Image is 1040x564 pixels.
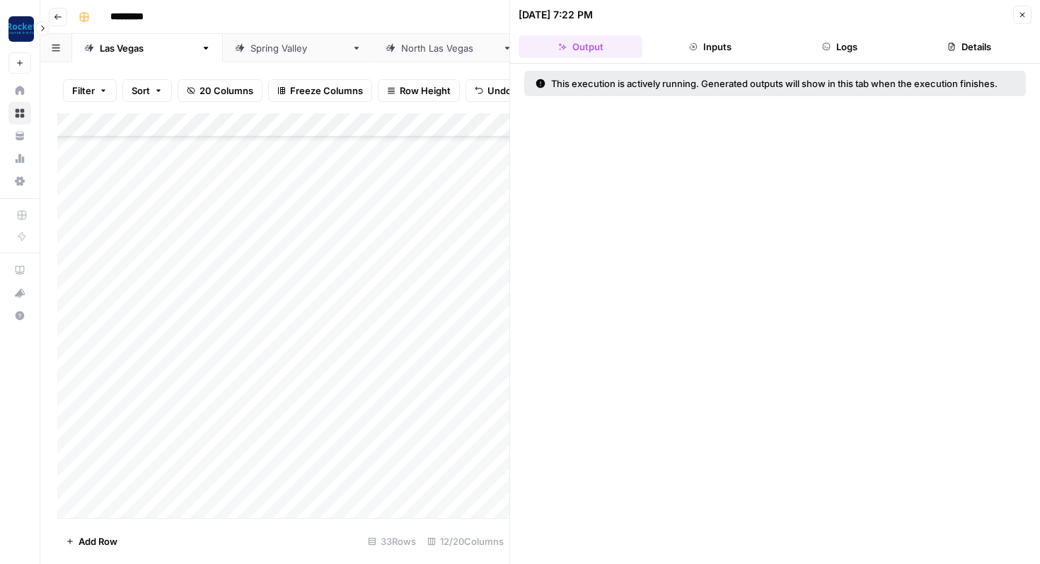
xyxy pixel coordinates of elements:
[378,79,460,102] button: Row Height
[63,79,117,102] button: Filter
[8,79,31,102] a: Home
[8,102,31,125] a: Browse
[8,304,31,327] button: Help + Support
[362,530,422,553] div: 33 Rows
[100,41,195,55] div: [GEOGRAPHIC_DATA]
[268,79,372,102] button: Freeze Columns
[8,147,31,170] a: Usage
[401,41,497,55] div: [GEOGRAPHIC_DATA]
[290,84,363,98] span: Freeze Columns
[778,35,902,58] button: Logs
[400,84,451,98] span: Row Height
[57,530,126,553] button: Add Row
[908,35,1032,58] button: Details
[250,41,346,55] div: [GEOGRAPHIC_DATA]
[122,79,172,102] button: Sort
[72,84,95,98] span: Filter
[79,534,117,548] span: Add Row
[8,125,31,147] a: Your Data
[223,34,374,62] a: [GEOGRAPHIC_DATA]
[422,530,509,553] div: 12/20 Columns
[200,84,253,98] span: 20 Columns
[8,259,31,282] a: AirOps Academy
[178,79,262,102] button: 20 Columns
[519,35,642,58] button: Output
[132,84,150,98] span: Sort
[8,11,31,47] button: Workspace: Rocket Pilots
[374,34,524,62] a: [GEOGRAPHIC_DATA]
[487,84,512,98] span: Undo
[9,282,30,304] div: What's new?
[466,79,521,102] button: Undo
[8,170,31,192] a: Settings
[8,16,34,42] img: Rocket Pilots Logo
[72,34,223,62] a: [GEOGRAPHIC_DATA]
[648,35,772,58] button: Inputs
[8,282,31,304] button: What's new?
[519,8,593,22] div: [DATE] 7:22 PM
[536,76,1006,91] div: This execution is actively running. Generated outputs will show in this tab when the execution fi...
